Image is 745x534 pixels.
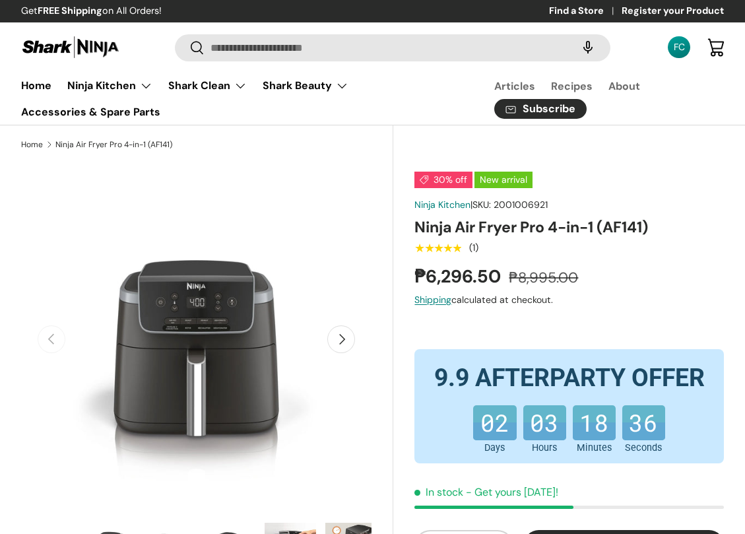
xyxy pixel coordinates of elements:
nav: Breadcrumbs [21,139,393,150]
a: Shark Beauty [263,73,348,99]
a: Accessories & Spare Parts [21,99,160,125]
div: calculated at checkout. [414,293,724,307]
a: Ninja Kitchen [67,73,152,99]
span: In stock [414,485,463,499]
summary: Ninja Kitchen [59,73,160,99]
span: 30% off [414,172,472,188]
span: New arrival [474,172,533,188]
span: 2001006921 [494,199,548,211]
p: Get on All Orders! [21,4,162,18]
div: (1) [469,243,478,253]
a: Home [21,73,51,98]
a: Shark Clean [168,73,247,99]
summary: Shark Beauty [255,73,356,99]
h1: Ninja Air Fryer Pro 4-in-1 (AF141) [414,217,724,237]
span: SKU: [472,199,491,211]
b: 18 [573,405,616,423]
speech-search-button: Search by voice [567,33,609,62]
b: 36 [622,405,665,423]
a: Ninja Air Fryer Pro 4-in-1 (AF141) [55,141,172,149]
s: ₱8,995.00 [509,268,578,287]
a: Ninja Kitchen [414,199,470,211]
div: FC [672,40,686,54]
b: 03 [523,405,566,423]
a: Shipping [414,294,451,306]
nav: Primary [21,73,463,125]
a: Articles [494,73,535,99]
a: Find a Store [549,4,622,18]
a: Register your Product [622,4,724,18]
div: 5.0 out of 5.0 stars [414,242,461,254]
a: Home [21,141,43,149]
span: Subscribe [523,104,575,114]
img: Shark Ninja Philippines [21,34,120,60]
nav: Secondary [463,73,724,125]
a: Recipes [551,73,593,99]
a: FC [664,33,694,62]
span: ★★★★★ [414,242,461,255]
summary: Shark Clean [160,73,255,99]
a: About [608,73,640,99]
strong: ₱6,296.50 [414,265,504,288]
b: 02 [473,405,516,423]
strong: FREE Shipping [38,5,102,17]
p: - Get yours [DATE]! [466,485,558,499]
span: | [470,199,548,211]
a: Subscribe [494,99,587,119]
